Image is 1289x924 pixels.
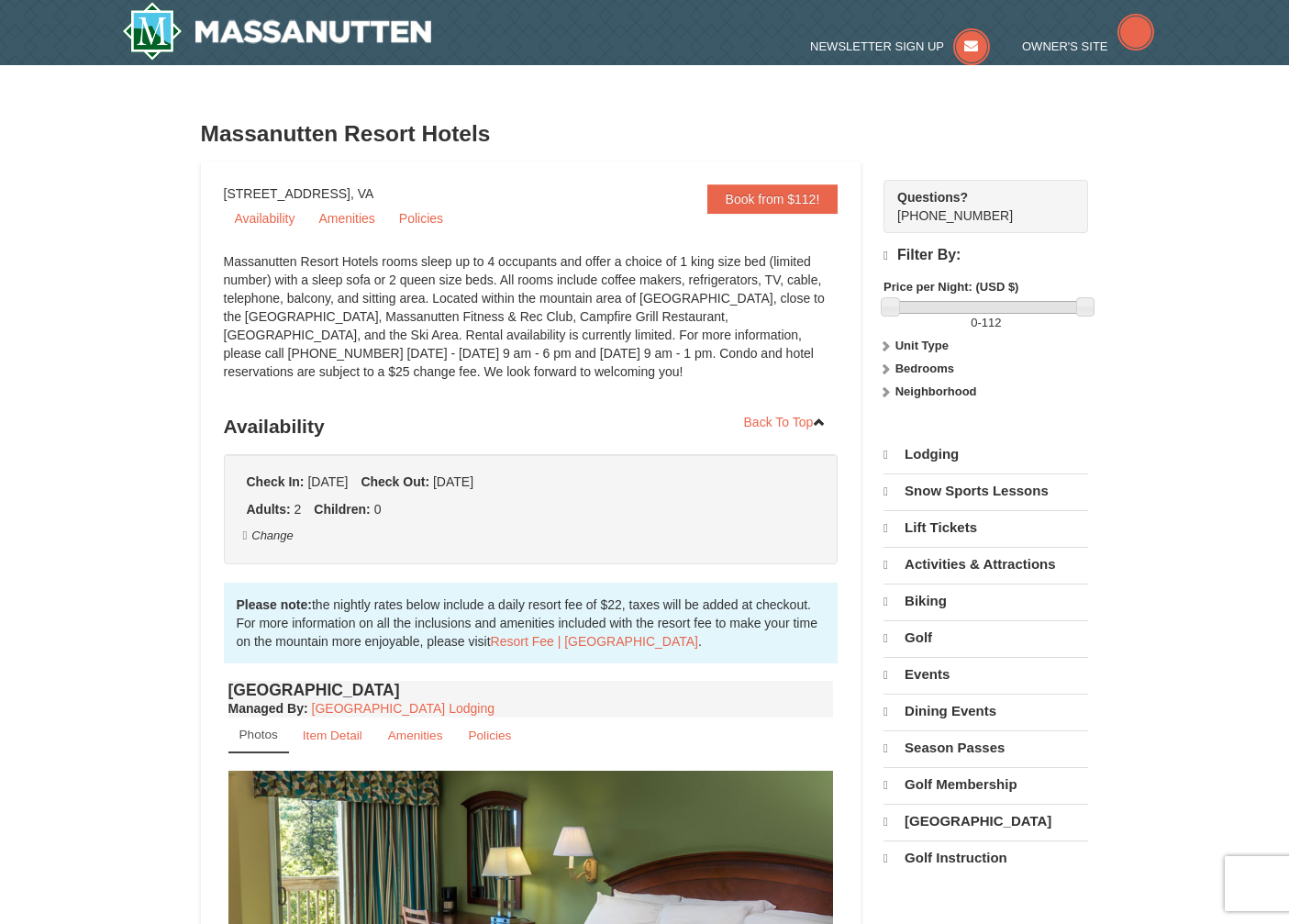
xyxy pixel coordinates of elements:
[291,718,374,753] a: Item Detail
[883,314,1088,332] label: -
[388,205,454,232] a: Policies
[361,474,429,489] strong: Check Out:
[122,2,432,61] a: Massanutten Resort
[433,474,473,489] span: [DATE]
[883,510,1088,545] a: Lift Tickets
[228,701,308,716] strong: :
[224,583,839,663] div: the nightly rates below include a daily resort fee of $22, taxes will be added at checkout. For m...
[883,547,1088,582] a: Activities & Attractions
[883,247,1088,264] h4: Filter By:
[242,526,294,546] button: Change
[1022,39,1154,53] a: Owner's Site
[810,39,990,53] a: Newsletter Sign Up
[388,729,443,742] small: Amenities
[883,730,1088,765] a: Season Passes
[376,718,455,753] a: Amenities
[228,701,304,716] span: Managed By
[201,116,1089,152] h3: Massanutten Resort Hotels
[707,184,839,214] a: Book from $112!
[883,657,1088,692] a: Events
[1022,39,1108,53] span: Owner's Site
[883,841,1088,875] a: Golf Instruction
[224,408,839,445] h3: Availability
[237,597,312,612] strong: Please note:
[224,252,839,399] div: Massanutten Resort Hotels rooms sleep up to 4 occupants and offer a choice of 1 king size bed (li...
[239,728,278,741] small: Photos
[307,205,385,232] a: Amenities
[883,767,1088,802] a: Golf Membership
[228,681,834,699] h4: [GEOGRAPHIC_DATA]
[228,718,289,753] a: Photos
[883,694,1088,729] a: Dining Events
[247,474,305,489] strong: Check In:
[247,502,291,517] strong: Adults:
[314,502,370,517] strong: Children:
[883,804,1088,839] a: [GEOGRAPHIC_DATA]
[971,316,977,329] span: 0
[303,729,362,742] small: Item Detail
[224,205,306,232] a: Availability
[122,2,432,61] img: Massanutten Resort Logo
[883,438,1088,472] a: Lodging
[491,634,698,649] a: Resort Fee | [GEOGRAPHIC_DATA]
[307,474,348,489] span: [DATE]
[883,473,1088,508] a: Snow Sports Lessons
[732,408,839,436] a: Back To Top
[883,620,1088,655] a: Golf
[294,502,302,517] span: 2
[895,339,949,352] strong: Unit Type
[897,190,968,205] strong: Questions?
[897,188,1055,223] span: [PHONE_NUMBER]
[456,718,523,753] a: Policies
[312,701,494,716] a: [GEOGRAPHIC_DATA] Lodging
[883,280,1018,294] strong: Price per Night: (USD $)
[982,316,1002,329] span: 112
[883,584,1088,618] a: Biking
[468,729,511,742] small: Policies
[895,384,977,398] strong: Neighborhood
[895,362,954,375] strong: Bedrooms
[374,502,382,517] span: 0
[810,39,944,53] span: Newsletter Sign Up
